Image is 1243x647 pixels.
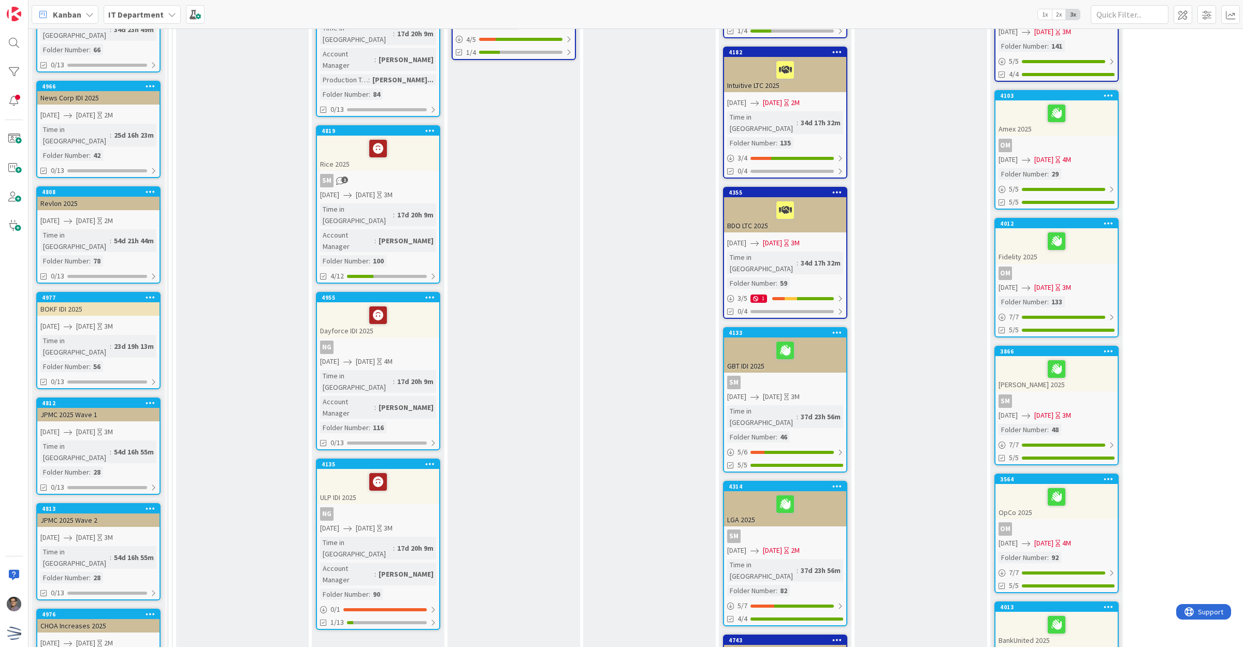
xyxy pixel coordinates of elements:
[738,460,747,470] span: 5/5
[37,504,160,527] div: 4813JPMC 2025 Wave 2
[40,321,60,332] span: [DATE]
[22,2,47,14] span: Support
[384,523,393,534] div: 3M
[40,18,110,41] div: Time in [GEOGRAPHIC_DATA]
[76,427,95,437] span: [DATE]
[384,356,393,367] div: 4M
[37,302,160,316] div: BOKF IDI 2025
[320,74,368,85] div: Production Team Contact
[91,44,103,55] div: 66
[40,44,89,55] div: Folder Number
[320,341,334,354] div: NG
[111,446,156,458] div: 54d 16h 55m
[797,565,798,576] span: :
[995,228,1118,263] div: Fidelity 2025
[994,346,1119,465] a: 3866[PERSON_NAME] 2025SM[DATE][DATE]3MFolder Number:487/75/5
[37,82,160,91] div: 4966
[727,137,776,149] div: Folder Number
[110,24,111,35] span: :
[999,267,1012,280] div: OM
[1009,197,1019,208] span: 5/5
[995,139,1118,152] div: OM
[727,97,746,108] span: [DATE]
[724,446,846,459] div: 5/6
[317,460,439,504] div: 4135ULP IDI 2025
[53,8,81,21] span: Kanban
[1000,348,1118,355] div: 3866
[1000,476,1118,483] div: 3564
[724,188,846,232] div: 4355BDO LTC 2025
[723,327,847,473] a: 4133GBT IDI 2025SM[DATE][DATE]3MTime in [GEOGRAPHIC_DATA]:37d 23h 56mFolder Number:465/65/5
[738,306,747,317] span: 0/4
[37,293,160,302] div: 4977
[727,111,797,134] div: Time in [GEOGRAPHIC_DATA]
[317,341,439,354] div: NG
[320,203,393,226] div: Time in [GEOGRAPHIC_DATA]
[384,189,393,200] div: 3M
[724,188,846,197] div: 4355
[37,197,160,210] div: Revlon 2025
[37,82,160,105] div: 4966News Corp IDI 2025
[356,189,375,200] span: [DATE]
[374,235,376,246] span: :
[995,484,1118,519] div: OpCo 2025
[727,252,797,274] div: Time in [GEOGRAPHIC_DATA]
[999,424,1047,435] div: Folder Number
[40,215,60,226] span: [DATE]
[1000,220,1118,227] div: 4012
[104,532,113,543] div: 3M
[1062,538,1071,549] div: 4M
[320,396,374,419] div: Account Manager
[1009,452,1019,463] span: 5/5
[738,166,747,177] span: 0/4
[995,356,1118,391] div: [PERSON_NAME] 2025
[322,461,439,468] div: 4135
[320,89,369,100] div: Folder Number
[111,24,156,35] div: 34d 23h 49m
[36,292,161,389] a: 4977BOKF IDI 2025[DATE][DATE]3MTime in [GEOGRAPHIC_DATA]:23d 19h 13mFolder Number:560/13
[995,267,1118,280] div: OM
[89,466,91,478] span: :
[1049,424,1061,435] div: 48
[36,81,161,178] a: 4966News Corp IDI 2025[DATE][DATE]2MTime in [GEOGRAPHIC_DATA]:25d 16h 23mFolder Number:420/13
[777,277,790,289] div: 59
[320,370,393,393] div: Time in [GEOGRAPHIC_DATA]
[995,522,1118,536] div: OM
[374,402,376,413] span: :
[330,104,344,115] span: 0/13
[738,447,747,458] span: 5 / 6
[763,391,782,402] span: [DATE]
[37,91,160,105] div: News Corp IDI 2025
[1009,69,1019,80] span: 4/4
[40,229,110,252] div: Time in [GEOGRAPHIC_DATA]
[89,572,91,583] span: :
[1034,282,1053,293] span: [DATE]
[995,91,1118,100] div: 4103
[999,538,1018,549] span: [DATE]
[466,34,476,45] span: 4 / 5
[1047,552,1049,563] span: :
[995,219,1118,228] div: 4012
[36,186,161,284] a: 4808Revlon 2025[DATE][DATE]2MTime in [GEOGRAPHIC_DATA]:54d 21h 44mFolder Number:780/13
[999,168,1047,180] div: Folder Number
[40,255,89,267] div: Folder Number
[320,255,369,267] div: Folder Number
[42,83,160,90] div: 4966
[369,255,370,267] span: :
[110,446,111,458] span: :
[1034,410,1053,421] span: [DATE]
[320,523,339,534] span: [DATE]
[317,302,439,337] div: Dayforce IDI 2025
[1062,410,1071,421] div: 3M
[395,376,436,387] div: 17d 20h 9m
[727,559,797,582] div: Time in [GEOGRAPHIC_DATA]
[370,89,383,100] div: 84
[724,292,846,305] div: 3/51
[108,9,164,20] b: IT Department
[999,154,1018,165] span: [DATE]
[316,459,440,630] a: 4135ULP IDI 2025NG[DATE][DATE]3MTime in [GEOGRAPHIC_DATA]:17d 20h 9mAccount Manager:[PERSON_NAME]...
[777,431,790,443] div: 46
[797,257,798,269] span: :
[40,335,110,358] div: Time in [GEOGRAPHIC_DATA]
[729,189,846,196] div: 4355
